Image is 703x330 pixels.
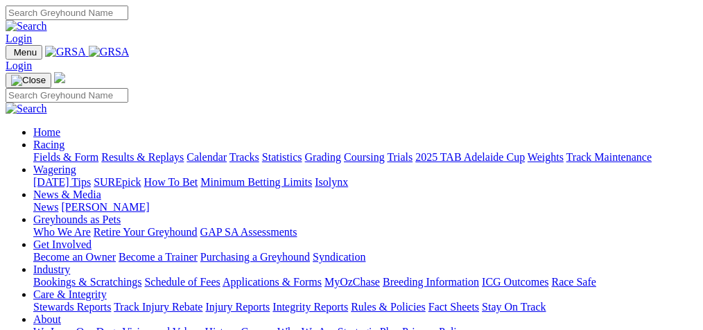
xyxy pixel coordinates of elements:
a: Trials [387,151,413,163]
a: 2025 TAB Adelaide Cup [415,151,525,163]
div: Greyhounds as Pets [33,226,697,238]
a: Industry [33,263,70,275]
a: Rules & Policies [351,301,426,313]
a: Coursing [344,151,385,163]
a: Applications & Forms [223,276,322,288]
a: Become a Trainer [119,251,198,263]
a: Syndication [313,251,365,263]
a: SUREpick [94,176,141,188]
a: Breeding Information [383,276,479,288]
a: ICG Outcomes [482,276,548,288]
a: Get Involved [33,238,92,250]
a: Calendar [186,151,227,163]
a: How To Bet [144,176,198,188]
div: Racing [33,151,697,164]
a: Stay On Track [482,301,546,313]
a: Race Safe [551,276,596,288]
div: News & Media [33,201,697,214]
a: MyOzChase [324,276,380,288]
a: Isolynx [315,176,348,188]
a: Track Injury Rebate [114,301,202,313]
a: Minimum Betting Limits [200,176,312,188]
a: Racing [33,139,64,150]
a: Retire Your Greyhound [94,226,198,238]
a: [DATE] Tips [33,176,91,188]
img: GRSA [45,46,86,58]
a: About [33,313,61,325]
input: Search [6,6,128,20]
a: Track Maintenance [566,151,652,163]
div: Industry [33,276,697,288]
img: GRSA [89,46,130,58]
a: Tracks [229,151,259,163]
a: Greyhounds as Pets [33,214,121,225]
img: Search [6,20,47,33]
img: Search [6,103,47,115]
img: Close [11,75,46,86]
a: Who We Are [33,226,91,238]
a: Stewards Reports [33,301,111,313]
img: logo-grsa-white.png [54,72,65,83]
a: Statistics [262,151,302,163]
a: Schedule of Fees [144,276,220,288]
div: Wagering [33,176,697,189]
a: Care & Integrity [33,288,107,300]
input: Search [6,88,128,103]
a: Weights [528,151,564,163]
button: Toggle navigation [6,45,42,60]
a: Fields & Form [33,151,98,163]
a: Injury Reports [205,301,270,313]
a: Become an Owner [33,251,116,263]
a: Login [6,33,32,44]
a: Wagering [33,164,76,175]
a: News [33,201,58,213]
a: Grading [305,151,341,163]
a: Home [33,126,60,138]
a: GAP SA Assessments [200,226,297,238]
a: Bookings & Scratchings [33,276,141,288]
a: Integrity Reports [272,301,348,313]
a: Login [6,60,32,71]
div: Care & Integrity [33,301,697,313]
a: Results & Replays [101,151,184,163]
button: Toggle navigation [6,73,51,88]
a: Purchasing a Greyhound [200,251,310,263]
a: [PERSON_NAME] [61,201,149,213]
span: Menu [14,47,37,58]
a: News & Media [33,189,101,200]
a: Fact Sheets [428,301,479,313]
div: Get Involved [33,251,697,263]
